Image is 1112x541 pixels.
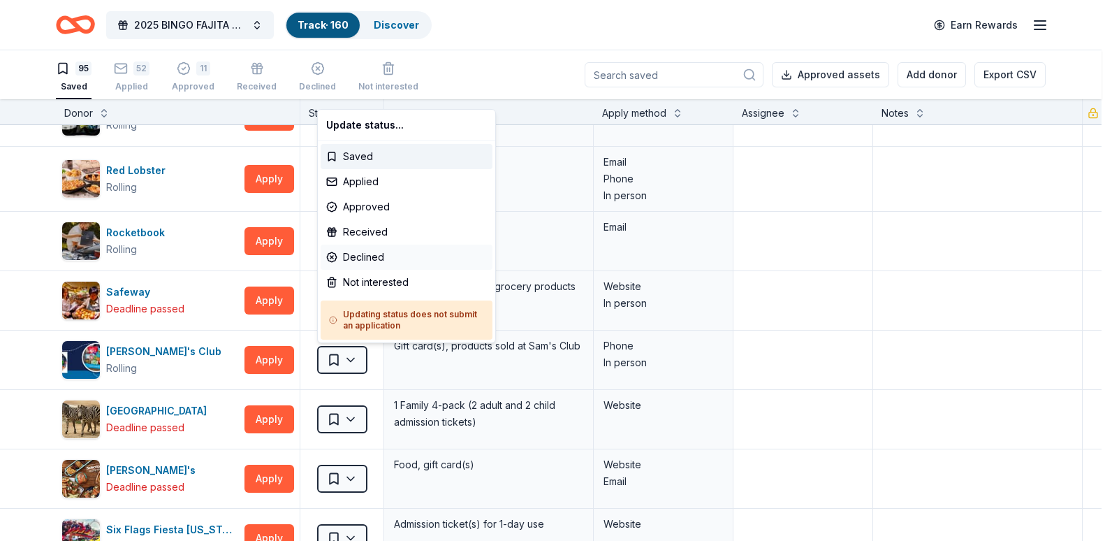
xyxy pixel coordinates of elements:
div: Approved [321,194,492,219]
div: Saved [321,144,492,169]
div: Declined [321,245,492,270]
div: Update status... [321,113,492,138]
h5: Updating status does not submit an application [329,309,484,331]
div: Applied [321,169,492,194]
div: Received [321,219,492,245]
div: Not interested [321,270,492,295]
